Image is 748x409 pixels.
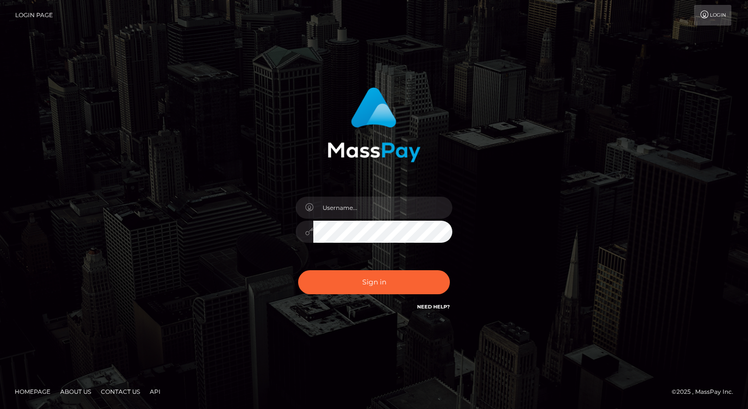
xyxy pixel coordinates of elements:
a: Contact Us [97,384,144,399]
a: About Us [56,384,95,399]
button: Sign in [298,270,450,294]
a: Homepage [11,384,54,399]
a: Need Help? [417,304,450,310]
div: © 2025 , MassPay Inc. [672,386,741,397]
input: Username... [313,197,452,219]
a: Login Page [15,5,53,26]
a: API [146,384,164,399]
img: MassPay Login [327,87,421,162]
a: Login [694,5,731,26]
